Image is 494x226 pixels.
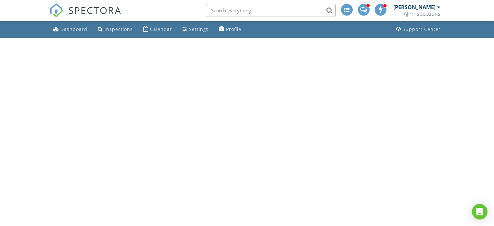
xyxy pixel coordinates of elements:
[206,4,336,17] input: Search everything...
[95,23,135,35] a: Inspections
[49,3,64,18] img: The Best Home Inspection Software - Spectora
[393,4,436,10] div: [PERSON_NAME]
[403,26,441,32] div: Support Center
[141,23,175,35] a: Calendar
[51,23,90,35] a: Dashboard
[404,10,440,17] div: AJF Inspections
[60,26,87,32] div: Dashboard
[216,23,244,35] a: Profile
[49,9,121,22] a: SPECTORA
[105,26,133,32] div: Inspections
[394,23,443,35] a: Support Center
[226,26,241,32] div: Profile
[472,204,488,219] div: Open Intercom Messenger
[189,26,209,32] div: Settings
[150,26,172,32] div: Calendar
[68,3,121,17] span: SPECTORA
[180,23,211,35] a: Settings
